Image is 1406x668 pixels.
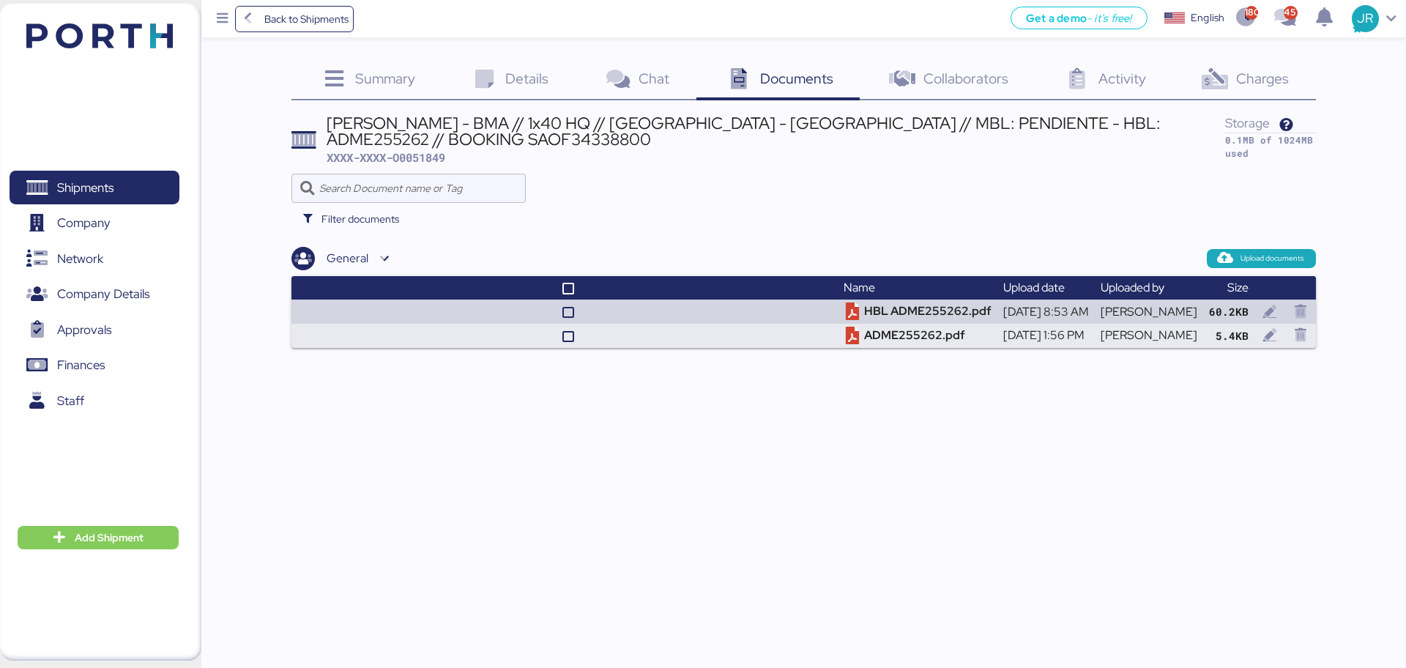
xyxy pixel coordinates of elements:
[327,115,1225,148] div: [PERSON_NAME] - BMA // 1x40 HQ // [GEOGRAPHIC_DATA] - [GEOGRAPHIC_DATA] // MBL: PENDIENTE - HBL: ...
[10,349,179,382] a: Finances
[1241,252,1304,265] span: Upload documents
[210,7,235,31] button: Menu
[760,69,833,88] span: Documents
[235,6,354,32] a: Back to Shipments
[355,69,415,88] span: Summary
[291,206,411,232] button: Filter documents
[75,529,144,546] span: Add Shipment
[1191,10,1224,26] div: English
[57,355,105,376] span: Finances
[1003,280,1065,295] span: Upload date
[321,210,399,228] span: Filter documents
[57,319,111,341] span: Approvals
[923,69,1008,88] span: Collaborators
[10,384,179,417] a: Staff
[18,526,179,549] button: Add Shipment
[1095,300,1203,324] td: [PERSON_NAME]
[1203,300,1254,324] td: 60.2KB
[1207,249,1316,268] button: Upload documents
[1095,324,1203,348] td: [PERSON_NAME]
[264,10,349,28] span: Back to Shipments
[319,174,518,203] input: Search Document name or Tag
[57,177,114,198] span: Shipments
[57,390,84,412] span: Staff
[10,207,179,240] a: Company
[997,300,1095,324] td: [DATE] 8:53 AM
[57,212,111,234] span: Company
[1203,324,1254,348] td: 5.4KB
[1227,280,1249,295] span: Size
[1098,69,1146,88] span: Activity
[1225,133,1316,161] div: 0.1MB of 1024MB used
[505,69,548,88] span: Details
[327,250,368,267] div: General
[1357,9,1373,28] span: JR
[57,248,103,270] span: Network
[10,242,179,275] a: Network
[10,171,179,204] a: Shipments
[838,300,997,324] td: HBL ADME255262.pdf
[10,313,179,346] a: Approvals
[57,283,149,305] span: Company Details
[1101,280,1164,295] span: Uploaded by
[1225,114,1270,131] span: Storage
[838,324,997,348] td: ADME255262.pdf
[844,280,875,295] span: Name
[327,150,445,165] span: XXXX-XXXX-O0051849
[639,69,669,88] span: Chat
[10,278,179,311] a: Company Details
[997,324,1095,348] td: [DATE] 1:56 PM
[1236,69,1289,88] span: Charges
